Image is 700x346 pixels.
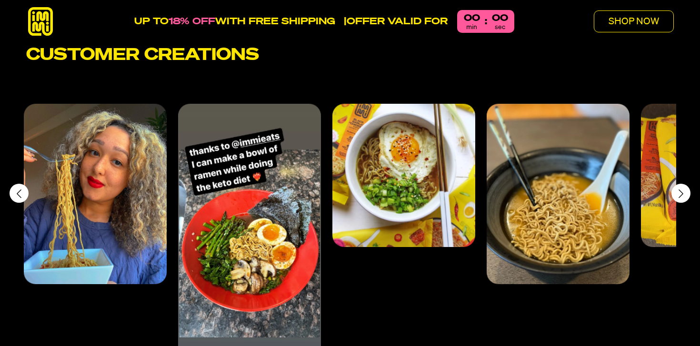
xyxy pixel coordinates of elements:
div: Slide 16 [332,104,475,247]
p: SHOP NOW [609,17,659,26]
img: 09b82033-inst-7_90d32713-470c-4b08-9806-cdc31c56e54f.png [332,104,475,247]
span: 18% OFF [169,17,215,26]
p: WITH FREE SHIPPING | [134,16,448,27]
p: sec [495,24,505,30]
span: UP TO [134,17,169,26]
button: SHOP NOW [594,10,674,32]
img: immi-logo.svg [26,7,55,36]
strong: OFFER VALID FOR [347,17,448,26]
span: 00 [464,13,480,23]
img: 7e26f09d-inst-13_ac09ccb0-b955-4d40-9e4c-2ef64b3d832b.png [24,104,167,284]
div: Slide 14 [24,104,167,284]
button: Next slide [671,104,690,282]
h2: CUSTOMER CREATIONS [26,45,259,66]
span: 00 [492,13,508,23]
div: Slide 17 [487,104,630,284]
button: Previous slide [10,104,29,282]
p: : [485,17,487,26]
img: 2bfa1636-inst-15_9c657538-a826-43cf-82be-1fb40900e90e.png [487,104,630,284]
p: min [466,24,477,30]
